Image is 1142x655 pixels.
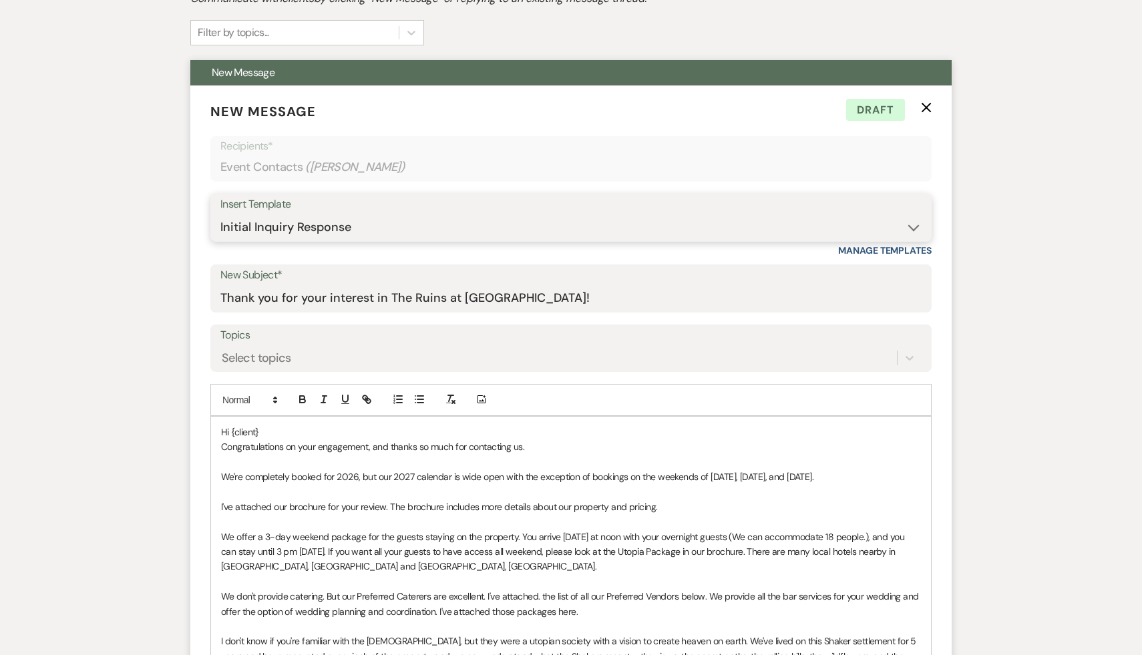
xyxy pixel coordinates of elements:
p: Hi {client} [221,425,921,439]
span: New Message [212,65,274,79]
p: I've attached our brochure for your review. The brochure includes more details about our property... [221,499,921,514]
p: We don't provide catering. But our Preferred Caterers are excellent. I've attached. the list of a... [221,589,921,619]
div: Insert Template [220,195,922,214]
span: We offer a 3-day weekend package for the guests staying on the property. You arrive [DATE] at noo... [221,531,907,573]
p: Recipients* [220,138,922,155]
span: New Message [210,103,316,120]
label: Topics [220,326,922,345]
span: ( [PERSON_NAME] ) [305,158,405,176]
p: Congratulations on your engagement, and thanks so much for contacting us. [221,439,921,454]
p: We're completely booked for 2026, but our 2027 calendar is wide open with the exception of bookin... [221,469,921,484]
div: Event Contacts [220,154,922,180]
a: Manage Templates [838,244,932,256]
span: Draft [846,99,905,122]
div: Select topics [222,349,291,367]
label: New Subject* [220,266,922,285]
div: Filter by topics... [198,25,269,41]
